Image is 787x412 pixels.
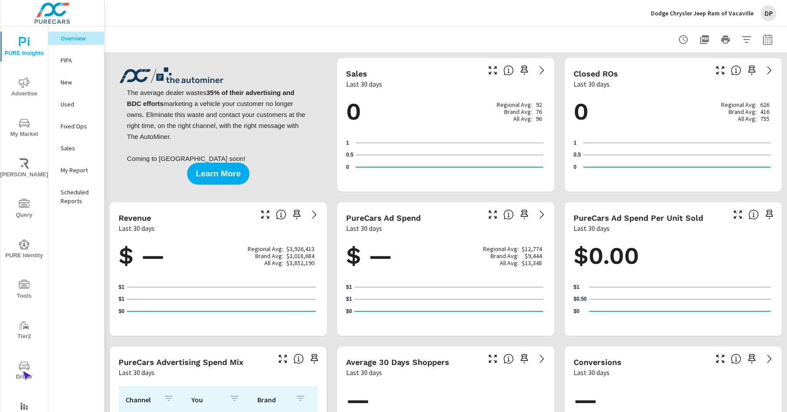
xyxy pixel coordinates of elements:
[517,352,531,366] span: Save this to your personalized report
[3,361,45,382] span: Driver
[3,118,45,139] span: My Market
[61,188,97,205] p: Scheduled Reports
[731,354,741,364] span: The number of dealer-specified goals completed by a visitor. [Source: This data is provided by th...
[721,101,757,108] p: Regional Avg:
[522,259,542,266] p: $13,348
[307,352,321,366] span: Save this to your personalized report
[574,79,610,89] p: Last 30 days
[276,209,286,220] span: Total sales revenue over the selected date range. [Source: This data is sourced from the dealer’s...
[346,213,421,222] h5: PureCars Ad Spend
[762,352,776,366] a: See more details in report
[354,318,385,327] p: [DATE]
[293,354,304,364] span: This table looks at how you compare to the amount of budget you spend per channel as opposed to y...
[119,308,125,314] text: $0
[307,208,321,222] a: See more details in report
[286,252,314,259] p: $3,018,684
[119,223,155,233] p: Last 30 days
[119,367,155,378] p: Last 30 days
[760,115,769,122] p: 755
[290,208,304,222] span: Save this to your personalized report
[517,208,531,222] span: Save this to your personalized report
[258,208,272,222] button: Make Fullscreen
[346,164,349,170] text: 0
[356,174,386,183] p: [DATE]
[762,63,776,77] a: See more details in report
[119,357,243,367] h5: PureCars Advertising Spend Mix
[48,186,104,208] div: Scheduled Reports
[346,152,354,158] text: 0.5
[574,296,587,303] text: $0.50
[760,108,769,115] p: 416
[48,98,104,111] div: Used
[346,367,382,378] p: Last 30 days
[731,65,741,76] span: Number of Repair Orders Closed by the selected dealership group over the selected time range. [So...
[48,32,104,45] div: Overview
[574,284,580,290] text: $1
[346,296,352,303] text: $1
[500,259,519,266] p: All Avg:
[535,63,549,77] a: See more details in report
[3,77,45,99] span: Advertise
[48,54,104,67] div: PIPA
[257,395,288,404] p: Brand
[536,101,542,108] p: 92
[503,65,514,76] span: Number of vehicles sold by the dealership over the selected date range. [Source: This data is sou...
[748,209,759,220] span: Average cost of advertising per each vehicle sold at the dealer over the selected date range. The...
[346,140,349,146] text: 1
[276,352,290,366] button: Make Fullscreen
[651,9,754,17] p: Dodge Chrysler Jeep Ram of Vacaville
[248,245,283,252] p: Regional Avg:
[255,252,283,259] p: Brand Avg:
[286,259,314,266] p: $3,852,190
[346,241,545,271] h1: $ —
[264,259,283,266] p: All Avg:
[486,352,500,366] button: Make Fullscreen
[713,352,727,366] button: Make Fullscreen
[126,395,156,404] p: Channel
[346,79,382,89] p: Last 30 days
[574,97,773,127] h1: 0
[486,208,500,222] button: Make Fullscreen
[536,115,542,122] p: 96
[127,318,158,327] p: [DATE]
[119,213,151,222] h5: Revenue
[61,78,97,87] p: New
[738,115,757,122] p: All Avg:
[3,239,45,261] span: PURE Identity
[346,69,367,78] h5: Sales
[717,31,734,48] button: Print Report
[119,241,318,271] h1: $ —
[696,31,713,48] button: "Export Report to PDF"
[119,284,125,290] text: $1
[761,5,776,21] div: DP
[515,318,545,327] p: [DATE]
[759,31,776,48] button: Select Date Range
[574,213,703,222] h5: PureCars Ad Spend Per Unit Sold
[536,108,542,115] p: 76
[574,367,610,378] p: Last 30 days
[48,164,104,177] div: My Report
[497,101,532,108] p: Regional Avg:
[713,63,727,77] button: Make Fullscreen
[742,318,773,327] p: [DATE]
[196,170,241,178] span: Learn More
[574,308,580,314] text: $0
[503,354,514,364] span: A rolling 30 day total of daily Shoppers on the dealership website, averaged over the selected da...
[119,296,125,303] text: $1
[346,284,352,290] text: $1
[535,352,549,366] a: See more details in report
[61,166,97,175] p: My Report
[48,76,104,89] div: New
[286,245,314,252] p: $3,926,413
[287,318,318,327] p: [DATE]
[522,245,542,252] p: $12,774
[574,357,621,367] h5: Conversions
[574,223,610,233] p: Last 30 days
[504,108,532,115] p: Brand Avg:
[346,97,545,127] h1: 0
[583,174,614,183] p: [DATE]
[3,199,45,220] span: Query
[61,56,97,65] p: PIPA
[760,101,769,108] p: 626
[483,245,519,252] p: Regional Avg:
